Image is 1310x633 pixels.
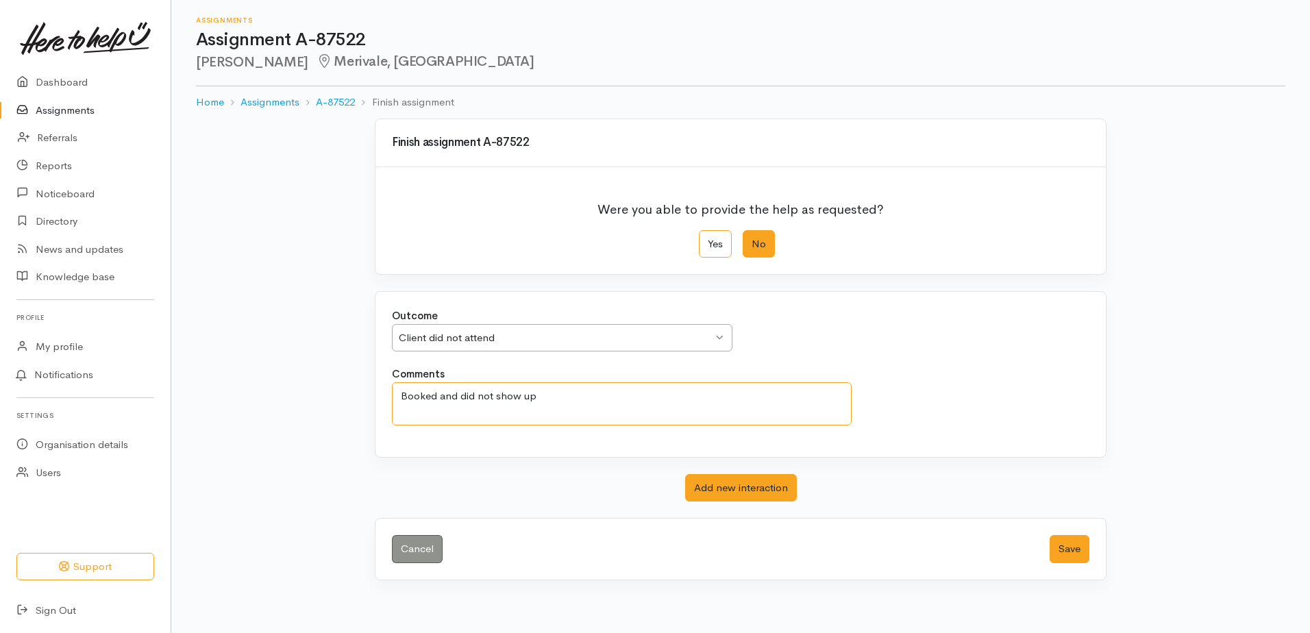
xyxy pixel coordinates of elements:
label: Comments [392,367,445,382]
a: Home [196,95,224,110]
a: A-87522 [316,95,355,110]
h6: Profile [16,308,154,327]
nav: breadcrumb [196,86,1285,119]
label: No [743,230,775,258]
div: Client did not attend [399,330,713,346]
h6: Settings [16,406,154,425]
label: Outcome [392,308,438,324]
button: Support [16,553,154,581]
a: Cancel [392,535,443,563]
h1: Assignment A-87522 [196,30,1285,50]
button: Save [1050,535,1089,563]
h2: [PERSON_NAME] [196,54,1285,70]
h6: Assignments [196,16,1285,24]
p: Were you able to provide the help as requested? [597,192,884,219]
h3: Finish assignment A-87522 [392,136,1089,149]
button: Add new interaction [685,474,797,502]
label: Yes [699,230,732,258]
span: Merivale, [GEOGRAPHIC_DATA] [317,53,534,70]
li: Finish assignment [355,95,454,110]
a: Assignments [240,95,299,110]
